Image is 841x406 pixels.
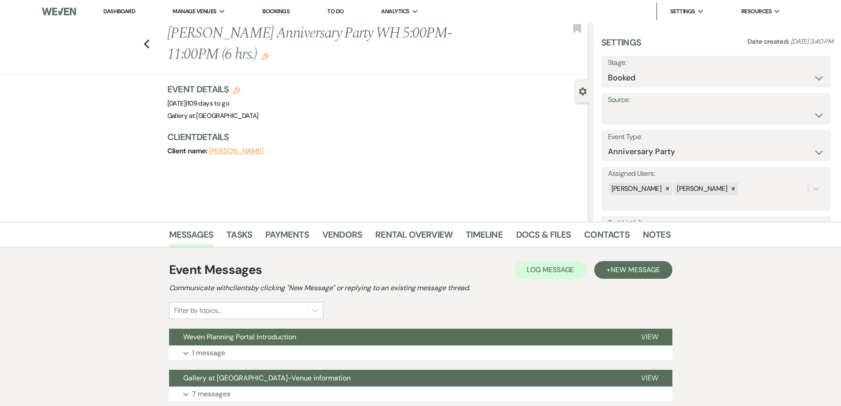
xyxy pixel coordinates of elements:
[791,37,833,46] span: [DATE] 3:40 PM
[609,182,663,195] div: [PERSON_NAME]
[173,7,216,16] span: Manage Venues
[641,332,658,341] span: View
[42,2,75,21] img: Weven Logo
[169,283,672,293] h2: Communicate with clients by clicking "New Message" or replying to an existing message thread.
[601,36,641,56] h3: Settings
[169,261,262,279] h1: Event Messages
[167,131,580,143] h3: Client Details
[262,8,290,16] a: Bookings
[187,99,229,108] span: 109 days to go
[674,182,728,195] div: [PERSON_NAME]
[514,261,586,279] button: Log Message
[174,305,221,316] div: Filter by topics...
[584,228,630,247] a: Contacts
[611,265,660,274] span: New Message
[516,228,571,247] a: Docs & Files
[169,329,627,345] button: Weven Planning Portal Introduction
[169,345,672,360] button: 1 message
[641,373,658,383] span: View
[381,7,409,16] span: Analytics
[741,7,772,16] span: Resources
[579,87,587,95] button: Close lead details
[167,146,209,156] span: Client name:
[167,23,501,65] h1: [PERSON_NAME] Anniversary Party WH 5:00PM-11:00PM (6 hrs.)
[167,99,230,108] span: [DATE]
[167,111,259,120] span: Gallery at [GEOGRAPHIC_DATA]
[747,37,791,46] span: Date created:
[192,388,230,400] p: 7 messages
[327,8,343,15] a: To Do
[262,52,269,60] button: Edit
[608,94,824,106] label: Source:
[608,217,824,230] label: Task List(s):
[167,83,259,95] h3: Event Details
[226,228,252,247] a: Tasks
[627,370,672,387] button: View
[103,8,135,15] a: Dashboard
[608,167,824,180] label: Assigned Users:
[608,131,824,144] label: Event Type:
[186,99,229,108] span: |
[322,228,362,247] a: Vendors
[183,332,296,341] span: Weven Planning Portal Introduction
[466,228,503,247] a: Timeline
[594,261,672,279] button: +New Message
[527,265,574,274] span: Log Message
[627,329,672,345] button: View
[192,347,225,359] p: 1 message
[169,228,214,247] a: Messages
[209,148,264,155] button: [PERSON_NAME]
[670,7,695,16] span: Settings
[643,228,671,247] a: Notes
[265,228,309,247] a: Payments
[608,57,824,69] label: Stage:
[169,387,672,402] button: 7 messages
[183,373,351,383] span: Gallery at [GEOGRAPHIC_DATA]-Venue information
[375,228,453,247] a: Rental Overview
[169,370,627,387] button: Gallery at [GEOGRAPHIC_DATA]-Venue information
